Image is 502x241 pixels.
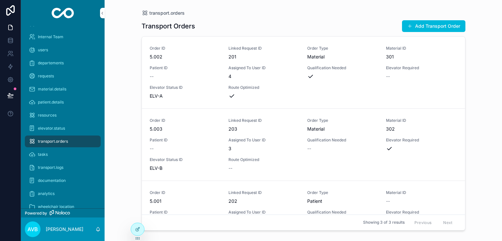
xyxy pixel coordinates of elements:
a: analytics [25,188,101,200]
span: -- [150,73,154,80]
span: Qualification Needed [307,137,378,143]
span: 202 [228,198,299,204]
span: Material ID [386,118,457,123]
span: analytics [38,191,55,196]
span: Elevator Required [386,65,457,71]
span: Route Optimized [228,157,299,162]
a: material.details [25,83,101,95]
span: Assigned To User ID [228,210,299,215]
span: Elevator Status ID [150,157,221,162]
a: patient.details [25,96,101,108]
a: Powered by [21,208,105,217]
span: Order ID [150,190,221,195]
span: Patient [307,198,378,204]
span: Order ID [150,118,221,123]
span: Route Optimized [228,85,299,90]
span: Linked Request ID [228,190,299,195]
h1: Transport Orders [142,22,195,31]
span: -- [150,145,154,152]
a: resources [25,109,101,121]
span: Internal Team [38,34,63,40]
span: departements [38,60,64,66]
span: requests [38,73,54,79]
span: Material ID [386,46,457,51]
span: Patient ID [150,137,221,143]
a: requests [25,70,101,82]
span: Showing 3 of 3 results [363,220,405,225]
span: Order Type [307,46,378,51]
span: 5.003 [150,126,221,132]
span: patient.details [38,100,64,105]
a: Order ID5.003Linked Request ID203Order TypeMaterialMaterial ID302Patient ID--Assigned To User ID3... [142,109,465,181]
a: Internal Team [25,31,101,43]
a: Order ID5.002Linked Request ID201Order TypeMaterialMaterial ID301Patient ID--Assigned To User ID4... [142,37,465,109]
span: 203 [228,126,299,132]
span: ELV-B [150,165,221,171]
div: scrollable content [21,26,105,208]
span: -- [228,165,232,171]
span: -- [386,73,390,80]
span: Material ID [386,190,457,195]
span: 3 [228,145,299,152]
span: Elevator Required [386,210,457,215]
a: documentation [25,175,101,186]
span: 302 [386,126,457,132]
span: Elevator Status ID [150,85,221,90]
span: 5.001 [150,198,221,204]
a: transport.orders [142,10,185,16]
span: transport.logs [38,165,63,170]
a: departements [25,57,101,69]
a: elevator.status [25,122,101,134]
a: wheelchair location [25,201,101,213]
span: Powered by [25,211,47,216]
span: ELV-A [150,93,221,99]
span: Patient ID [150,65,221,71]
span: 201 [228,54,299,60]
button: Add Transport Order [402,20,465,32]
a: transport.orders [25,136,101,147]
p: [PERSON_NAME] [46,226,83,233]
span: Linked Request ID [228,46,299,51]
span: Assigned To User ID [228,65,299,71]
span: material.details [38,87,66,92]
span: documentation [38,178,66,183]
span: Patient ID [150,210,221,215]
span: elevator.status [38,126,65,131]
span: -- [386,198,390,204]
span: 4 [228,73,299,80]
span: Order ID [150,46,221,51]
a: transport.logs [25,162,101,173]
a: tasks [25,149,101,160]
span: tasks [38,152,48,157]
span: Qualification Needed [307,65,378,71]
span: Linked Request ID [228,118,299,123]
span: AVB [27,225,38,233]
span: 301 [386,54,457,60]
span: -- [307,145,311,152]
a: users [25,44,101,56]
span: resources [38,113,57,118]
span: Material [307,126,378,132]
span: Material [307,54,378,60]
span: users [38,47,48,53]
span: transport.orders [149,10,185,16]
span: wheelchair location [38,204,74,209]
span: Order Type [307,118,378,123]
span: Qualification Needed [307,210,378,215]
span: Assigned To User ID [228,137,299,143]
span: Order Type [307,190,378,195]
span: Elevator Required [386,137,457,143]
img: App logo [52,8,74,18]
span: 5.002 [150,54,221,60]
span: transport.orders [38,139,68,144]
